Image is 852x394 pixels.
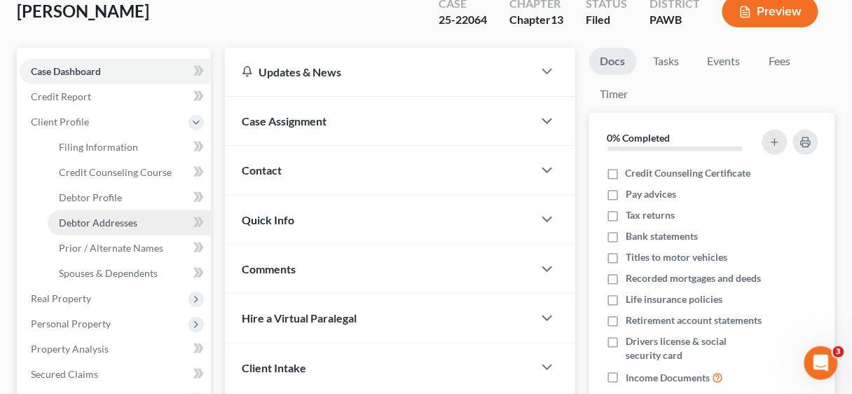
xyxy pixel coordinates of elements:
span: 3 [833,346,844,358]
span: Recorded mortgages and deeds [626,271,761,285]
iframe: Intercom live chat [804,346,838,380]
span: Filing Information [59,141,138,153]
span: Contact [242,163,282,177]
a: Spouses & Dependents [48,261,211,286]
a: Tasks [643,48,691,75]
span: Credit Counseling Certificate [626,166,751,180]
a: Timer [589,81,640,108]
a: Docs [589,48,637,75]
span: Comments [242,262,296,276]
a: Secured Claims [20,362,211,387]
span: Debtor Addresses [59,217,137,229]
span: Tax returns [626,208,675,222]
div: PAWB [650,12,700,28]
a: Property Analysis [20,337,211,362]
span: 13 [551,13,563,26]
span: Income Documents [626,371,710,385]
span: Credit Report [31,90,91,102]
span: Personal Property [31,318,111,330]
span: Retirement account statements [626,313,762,327]
span: Debtor Profile [59,191,122,203]
div: Chapter [509,12,563,28]
span: Case Dashboard [31,65,101,77]
span: Credit Counseling Course [59,166,172,178]
div: 25-22064 [439,12,487,28]
span: Property Analysis [31,343,109,355]
span: Secured Claims [31,368,98,380]
a: Debtor Profile [48,185,211,210]
span: Quick Info [242,213,294,226]
div: Filed [586,12,627,28]
a: Credit Report [20,84,211,109]
span: Bank statements [626,229,698,243]
a: Credit Counseling Course [48,160,211,185]
strong: 0% Completed [607,132,671,144]
a: Debtor Addresses [48,210,211,236]
span: Spouses & Dependents [59,267,158,279]
span: Hire a Virtual Paralegal [242,311,357,325]
span: Prior / Alternate Names [59,242,163,254]
span: [PERSON_NAME] [17,1,149,21]
span: Case Assignment [242,114,327,128]
span: Real Property [31,292,91,304]
span: Titles to motor vehicles [626,250,727,264]
a: Filing Information [48,135,211,160]
a: Case Dashboard [20,59,211,84]
a: Fees [757,48,802,75]
a: Events [696,48,752,75]
span: Drivers license & social security card [626,334,762,362]
span: Pay advices [626,187,676,201]
a: Prior / Alternate Names [48,236,211,261]
span: Client Intake [242,361,306,374]
div: Updates & News [242,64,516,79]
span: Life insurance policies [626,292,722,306]
span: Client Profile [31,116,89,128]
